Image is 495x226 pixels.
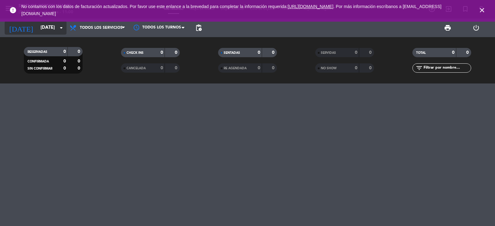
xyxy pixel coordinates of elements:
span: CANCELADA [127,67,146,70]
span: CONFIRMADA [28,60,49,63]
strong: 0 [272,50,276,55]
strong: 0 [369,66,373,70]
span: SENTADAS [224,51,240,54]
span: CHECK INS [127,51,144,54]
strong: 0 [63,49,66,54]
span: RESERVADAS [28,50,47,53]
strong: 0 [355,66,357,70]
span: No contamos con los datos de facturación actualizados. Por favor use este enlance a la brevedad p... [21,4,441,16]
strong: 0 [272,66,276,70]
strong: 0 [175,50,179,55]
span: SIN CONFIRMAR [28,67,52,70]
strong: 0 [78,49,81,54]
i: error [9,6,17,14]
strong: 0 [466,50,470,55]
div: LOG OUT [462,19,490,37]
strong: 0 [161,50,163,55]
span: pending_actions [195,24,202,32]
strong: 0 [355,50,357,55]
a: . Por más información escríbanos a [EMAIL_ADDRESS][DOMAIN_NAME] [21,4,441,16]
span: print [444,24,451,32]
span: RE AGENDADA [224,67,247,70]
strong: 0 [161,66,163,70]
strong: 0 [258,50,260,55]
i: power_settings_new [472,24,480,32]
strong: 0 [369,50,373,55]
strong: 0 [78,66,81,70]
i: [DATE] [5,21,37,35]
strong: 0 [258,66,260,70]
i: arrow_drop_down [58,24,65,32]
span: NO SHOW [321,67,337,70]
strong: 0 [63,59,66,63]
i: close [478,6,486,14]
input: Filtrar por nombre... [423,65,471,71]
span: Todos los servicios [80,26,123,30]
span: SERVIDAS [321,51,336,54]
strong: 0 [452,50,454,55]
strong: 0 [78,59,81,63]
i: filter_list [415,64,423,72]
strong: 0 [63,66,66,70]
strong: 0 [175,66,179,70]
span: TOTAL [416,51,426,54]
a: [URL][DOMAIN_NAME] [288,4,334,9]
